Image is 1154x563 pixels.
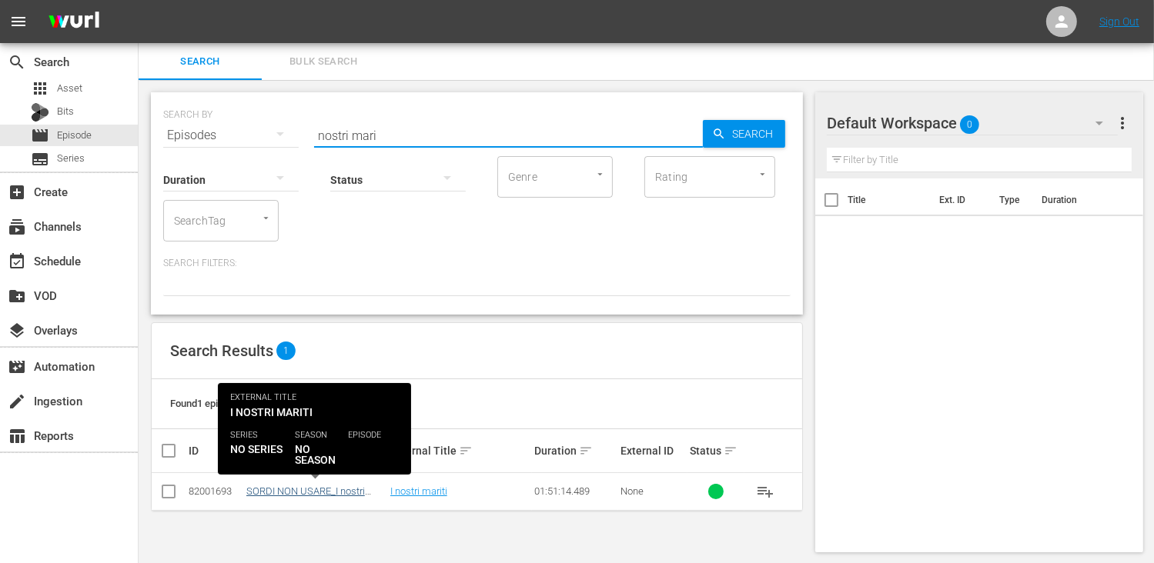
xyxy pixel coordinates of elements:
[8,183,26,202] span: Create
[57,151,85,166] span: Series
[703,120,785,148] button: Search
[726,120,785,148] span: Search
[827,102,1118,145] div: Default Workspace
[57,104,74,119] span: Bits
[271,53,376,71] span: Bulk Search
[246,441,386,460] div: Internal Title
[1113,114,1132,132] span: more_vert
[747,473,784,510] button: playlist_add
[31,103,49,122] div: Bits
[534,441,616,460] div: Duration
[459,444,473,458] span: sort
[8,218,26,236] span: Channels
[848,178,930,222] th: Title
[620,445,685,457] div: External ID
[37,4,111,40] img: ans4CAIJ8jUAAAAAAAAAAAAAAAAAAAAAAAAgQb4GAAAAAAAAAAAAAAAAAAAAAAAAJMjXAAAAAAAAAAAAAAAAAAAAAAAAgAT5G...
[189,445,242,457] div: ID
[31,79,49,98] span: Asset
[931,178,991,222] th: Ext. ID
[57,128,92,143] span: Episode
[8,53,26,72] span: Search
[148,53,253,71] span: Search
[31,150,49,168] span: Series
[8,427,26,445] span: Reports
[724,444,738,458] span: sort
[276,341,296,360] span: 1
[163,114,299,157] div: Episodes
[690,441,743,460] div: Status
[620,485,685,497] div: None
[1113,105,1132,142] button: more_vert
[170,341,273,360] span: Search Results
[8,358,26,376] span: Automation
[990,178,1032,222] th: Type
[31,126,49,145] span: Episode
[8,321,26,340] span: Overlays
[534,485,616,497] div: 01:51:14.489
[9,12,28,31] span: menu
[593,167,607,182] button: Open
[390,485,447,497] a: I nostri mariti
[1032,178,1125,222] th: Duration
[189,485,242,497] div: 82001693
[960,108,979,141] span: 0
[755,167,770,182] button: Open
[8,392,26,411] span: Ingestion
[756,482,774,501] span: playlist_add
[57,81,82,96] span: Asset
[390,441,530,460] div: External Title
[1099,15,1139,28] a: Sign Out
[259,211,273,225] button: Open
[170,398,333,409] span: Found 1 episodes sorted by: relevance
[246,485,371,508] a: SORDI NON USARE_I nostri mariti
[8,252,26,271] span: Schedule
[579,444,593,458] span: sort
[8,287,26,305] span: VOD
[163,257,791,270] p: Search Filters:
[313,444,326,458] span: sort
